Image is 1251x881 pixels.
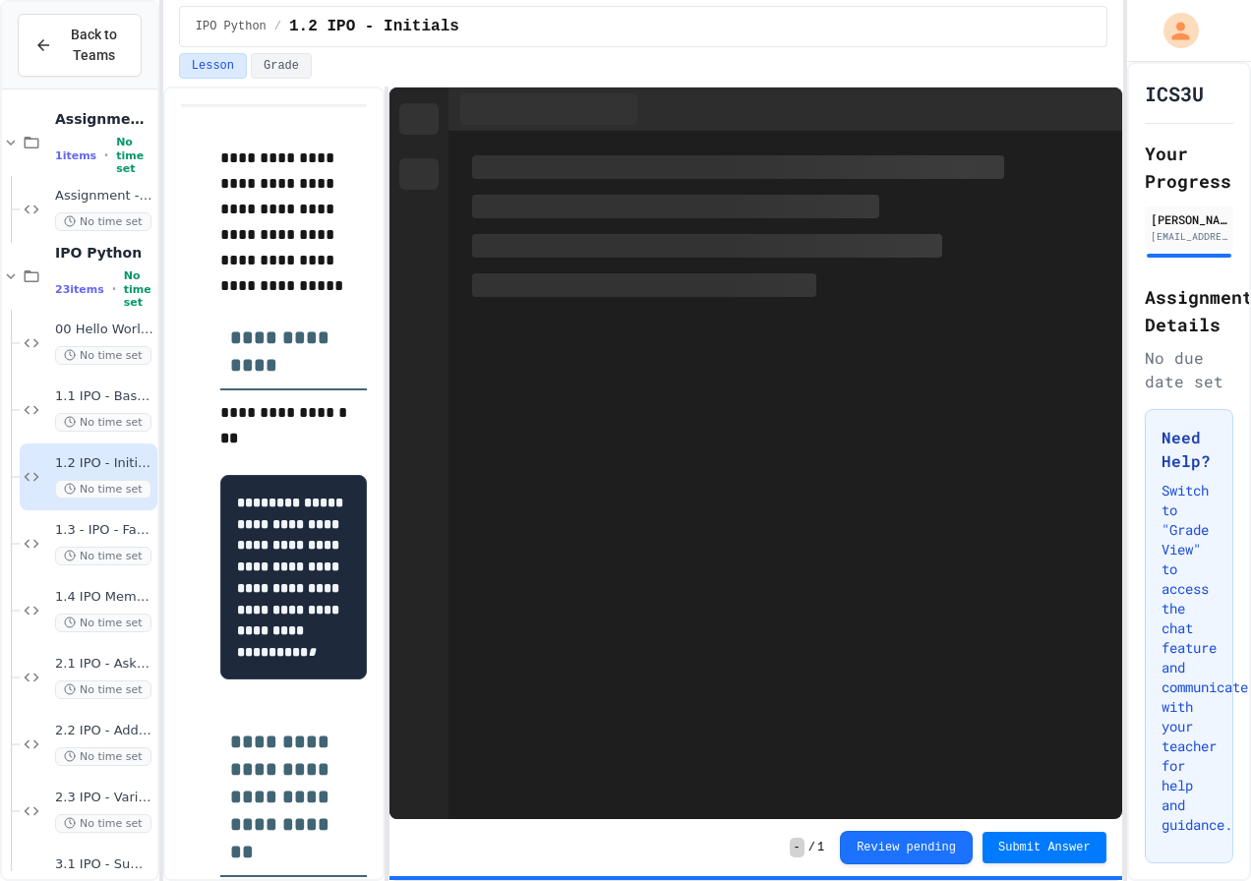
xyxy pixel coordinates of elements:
h2: Assignment Details [1145,283,1233,338]
button: Submit Answer [983,832,1106,863]
div: No due date set [1145,346,1233,393]
h1: ICS3U [1145,80,1204,107]
iframe: chat widget [1088,717,1231,800]
button: Back to Teams [18,14,142,77]
button: Lesson [179,53,247,79]
span: 3.1 IPO - Sum of three numbers [55,856,153,873]
h3: Need Help? [1162,426,1217,473]
span: No time set [55,480,151,499]
span: 2.3 IPO - Variable Types [55,790,153,806]
span: No time set [124,269,153,309]
div: [PERSON_NAME] [1151,210,1227,228]
span: 1 [817,840,824,855]
span: No time set [55,413,151,432]
span: IPO Python [196,19,267,34]
span: • [104,147,108,163]
span: Assignment - Triangle Calculations [55,188,153,205]
span: No time set [116,136,153,175]
h2: Your Progress [1145,140,1233,195]
span: No time set [55,680,151,699]
span: 1.1 IPO - Basic Output - Word Shapes [55,388,153,405]
span: - [790,838,804,857]
span: No time set [55,212,151,231]
span: No time set [55,547,151,565]
span: 1 items [55,149,96,162]
span: No time set [55,614,151,632]
iframe: chat widget [1168,802,1231,861]
span: / [274,19,281,34]
div: [EMAIL_ADDRESS][DOMAIN_NAME] [1151,229,1227,244]
p: Switch to "Grade View" to access the chat feature and communicate with your teacher for help and ... [1162,481,1217,835]
span: 1.2 IPO - Initials [289,15,459,38]
span: No time set [55,346,151,365]
button: Review pending [840,831,973,864]
span: 2.2 IPO - Address [55,723,153,739]
span: Submit Answer [998,840,1091,855]
span: 1.2 IPO - Initials [55,455,153,472]
span: 23 items [55,283,104,296]
span: IPO Python [55,244,153,262]
span: 2.1 IPO - Ask Name and age & bank balance [55,656,153,673]
span: 1.4 IPO Memorable Experience [55,589,153,606]
span: 1.3 - IPO - Favourite Quote [55,522,153,539]
span: Back to Teams [64,25,125,66]
span: Assignments [55,110,153,128]
span: 00 Hello World - First Program [55,322,153,338]
span: / [808,840,815,855]
button: Grade [251,53,312,79]
div: My Account [1143,8,1204,53]
span: No time set [55,814,151,833]
span: No time set [55,747,151,766]
span: • [112,281,116,297]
